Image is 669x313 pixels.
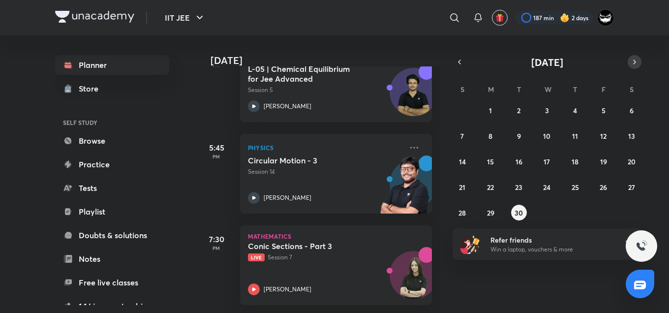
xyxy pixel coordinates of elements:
img: unacademy [378,156,432,223]
button: September 4, 2025 [567,102,583,118]
abbr: September 19, 2025 [600,157,607,166]
abbr: September 11, 2025 [572,131,578,141]
abbr: September 12, 2025 [600,131,607,141]
button: September 10, 2025 [539,128,555,144]
button: September 24, 2025 [539,179,555,195]
abbr: September 23, 2025 [515,183,522,192]
p: [PERSON_NAME] [264,285,311,294]
button: September 13, 2025 [624,128,639,144]
h5: Conic Sections - Part 3 [248,241,370,251]
button: September 2, 2025 [511,102,527,118]
abbr: September 28, 2025 [458,208,466,218]
button: September 18, 2025 [567,154,583,169]
abbr: September 30, 2025 [515,208,523,218]
button: September 20, 2025 [624,154,639,169]
button: September 17, 2025 [539,154,555,169]
img: ttu [636,240,647,252]
abbr: Friday [602,85,606,94]
abbr: September 10, 2025 [543,131,550,141]
h5: 7:30 [197,233,236,245]
img: avatar [495,13,504,22]
abbr: Saturday [630,85,634,94]
abbr: September 7, 2025 [460,131,464,141]
abbr: September 13, 2025 [628,131,635,141]
p: [PERSON_NAME] [264,102,311,111]
button: September 27, 2025 [624,179,639,195]
a: Notes [55,249,169,269]
p: Session 7 [248,253,402,262]
button: September 26, 2025 [596,179,611,195]
a: Browse [55,131,169,151]
button: September 28, 2025 [455,205,470,220]
button: September 29, 2025 [483,205,498,220]
p: Physics [248,142,402,154]
abbr: September 8, 2025 [488,131,492,141]
button: September 9, 2025 [511,128,527,144]
p: PM [197,154,236,159]
abbr: September 14, 2025 [459,157,466,166]
abbr: Sunday [460,85,464,94]
abbr: September 22, 2025 [487,183,494,192]
img: Avatar [390,73,437,121]
button: September 25, 2025 [567,179,583,195]
button: September 8, 2025 [483,128,498,144]
abbr: September 9, 2025 [517,131,521,141]
img: streak [560,13,570,23]
button: September 1, 2025 [483,102,498,118]
h5: Circular Motion - 3 [248,156,370,165]
abbr: September 26, 2025 [600,183,607,192]
h5: L-05 | Chemical Equilibrium for Jee Advanced [248,64,370,84]
a: Free live classes [55,273,169,292]
abbr: September 18, 2025 [572,157,578,166]
abbr: Monday [488,85,494,94]
div: Store [79,83,104,94]
abbr: September 6, 2025 [630,106,634,115]
button: September 19, 2025 [596,154,611,169]
button: September 6, 2025 [624,102,639,118]
abbr: September 5, 2025 [602,106,606,115]
span: [DATE] [531,56,563,69]
a: Doubts & solutions [55,225,169,245]
p: PM [197,62,236,68]
p: Session 14 [248,167,402,176]
abbr: September 4, 2025 [573,106,577,115]
span: Live [248,253,265,261]
abbr: September 21, 2025 [459,183,465,192]
button: [DATE] [466,55,628,69]
abbr: Wednesday [545,85,551,94]
abbr: September 3, 2025 [545,106,549,115]
h5: 5:45 [197,142,236,154]
abbr: Tuesday [517,85,521,94]
abbr: Thursday [573,85,577,94]
button: September 15, 2025 [483,154,498,169]
img: Avatar [390,256,437,304]
p: Session 5 [248,86,402,94]
a: Playlist [55,202,169,221]
abbr: September 29, 2025 [487,208,494,218]
h6: SELF STUDY [55,114,169,131]
p: [PERSON_NAME] [264,193,311,202]
img: ARSH Khan [597,9,614,26]
button: September 21, 2025 [455,179,470,195]
a: Tests [55,178,169,198]
abbr: September 1, 2025 [489,106,492,115]
button: September 11, 2025 [567,128,583,144]
abbr: September 27, 2025 [628,183,635,192]
abbr: September 17, 2025 [544,157,550,166]
img: referral [460,234,480,254]
button: September 7, 2025 [455,128,470,144]
a: Planner [55,55,169,75]
h6: Refer friends [490,235,611,245]
button: September 16, 2025 [511,154,527,169]
button: September 30, 2025 [511,205,527,220]
abbr: September 16, 2025 [516,157,522,166]
button: IIT JEE [159,8,212,28]
p: Mathematics [248,233,424,239]
button: September 5, 2025 [596,102,611,118]
h4: [DATE] [211,55,442,66]
button: September 14, 2025 [455,154,470,169]
abbr: September 24, 2025 [543,183,550,192]
abbr: September 25, 2025 [572,183,579,192]
abbr: September 15, 2025 [487,157,494,166]
a: Company Logo [55,11,134,25]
